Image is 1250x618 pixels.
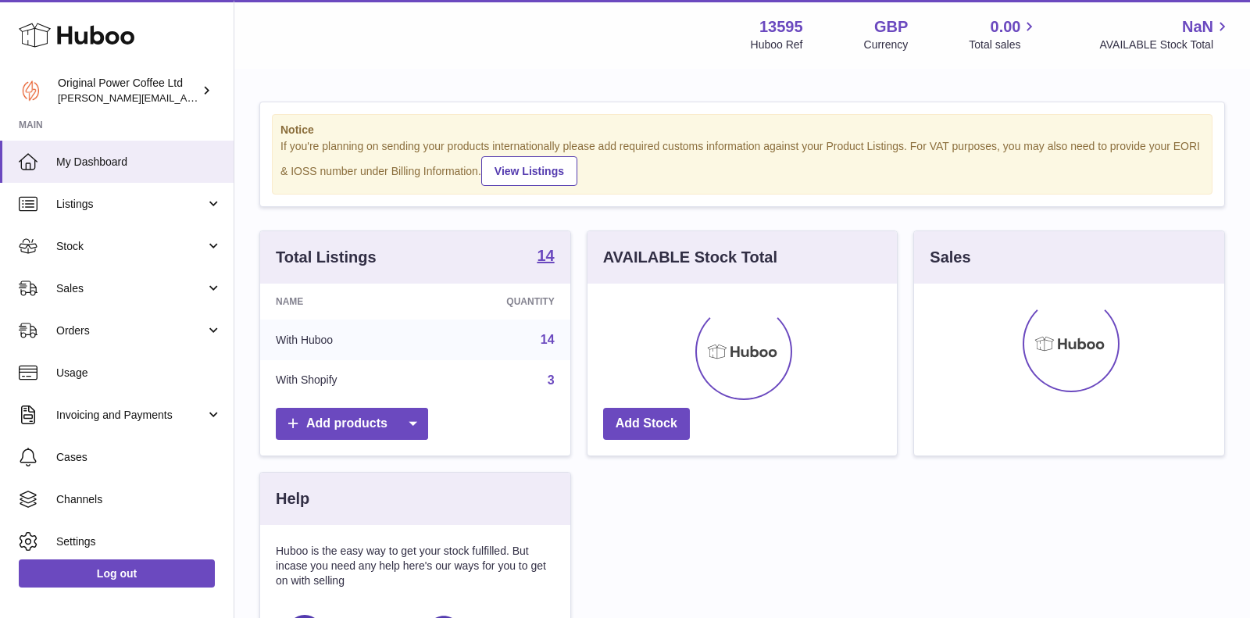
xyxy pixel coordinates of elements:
a: NaN AVAILABLE Stock Total [1099,16,1231,52]
span: Listings [56,197,205,212]
h3: Help [276,488,309,509]
span: Total sales [969,38,1038,52]
a: Add Stock [603,408,690,440]
a: 14 [537,248,554,266]
a: 3 [548,373,555,387]
span: My Dashboard [56,155,222,170]
td: With Huboo [260,320,427,360]
span: Orders [56,323,205,338]
span: Stock [56,239,205,254]
strong: Notice [280,123,1204,138]
span: Invoicing and Payments [56,408,205,423]
a: Add products [276,408,428,440]
p: Huboo is the easy way to get your stock fulfilled. But incase you need any help here's our ways f... [276,544,555,588]
div: Huboo Ref [751,38,803,52]
div: Original Power Coffee Ltd [58,76,198,105]
h3: AVAILABLE Stock Total [603,247,777,268]
span: Sales [56,281,205,296]
td: With Shopify [260,360,427,401]
a: Log out [19,559,215,588]
div: Currency [864,38,909,52]
strong: GBP [874,16,908,38]
div: If you're planning on sending your products internationally please add required customs informati... [280,139,1204,186]
th: Name [260,284,427,320]
img: aline@drinkpowercoffee.com [19,79,42,102]
span: Settings [56,534,222,549]
span: 0.00 [991,16,1021,38]
span: Cases [56,450,222,465]
span: AVAILABLE Stock Total [1099,38,1231,52]
a: 14 [541,333,555,346]
a: 0.00 Total sales [969,16,1038,52]
span: Channels [56,492,222,507]
strong: 14 [537,248,554,263]
span: [PERSON_NAME][EMAIL_ADDRESS][DOMAIN_NAME] [58,91,313,104]
span: Usage [56,366,222,380]
a: View Listings [481,156,577,186]
h3: Sales [930,247,970,268]
th: Quantity [427,284,570,320]
strong: 13595 [759,16,803,38]
h3: Total Listings [276,247,377,268]
span: NaN [1182,16,1213,38]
